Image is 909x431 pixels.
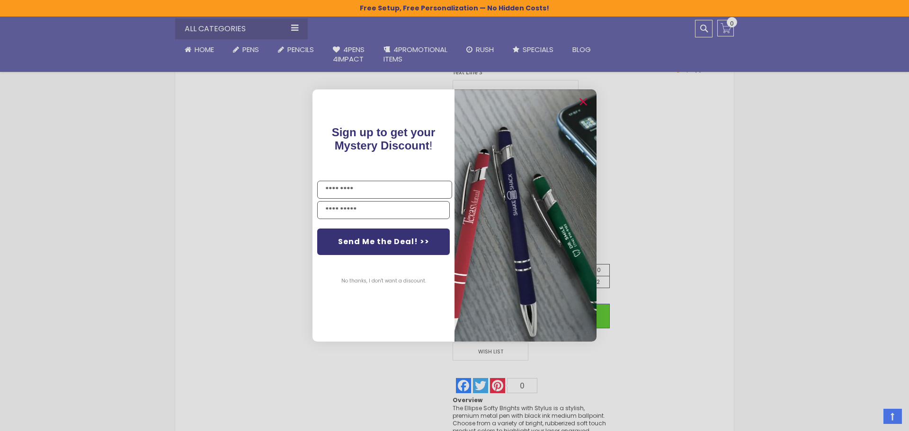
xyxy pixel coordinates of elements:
[576,94,591,109] button: Close dialog
[337,269,431,293] button: No thanks, I don't want a discount.
[317,229,450,255] button: Send Me the Deal! >>
[332,126,436,152] span: Sign up to get your Mystery Discount
[332,126,436,152] span: !
[454,89,597,342] img: pop-up-image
